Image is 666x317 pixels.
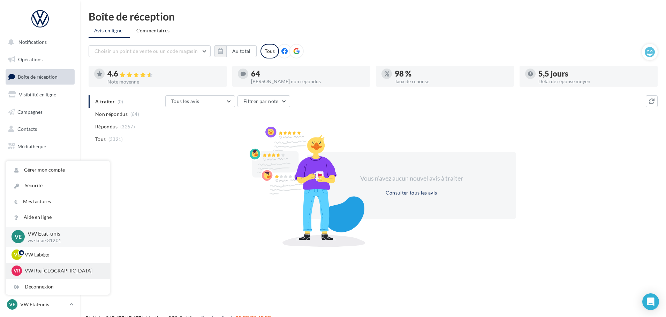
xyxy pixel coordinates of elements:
div: Open Intercom Messenger [642,293,659,310]
a: Opérations [4,52,76,67]
span: VE [9,301,15,308]
p: VW Etat-unis [28,230,99,238]
div: Vous n'avez aucun nouvel avis à traiter [351,174,471,183]
a: Aide en ligne [6,209,110,225]
span: Choisir un point de vente ou un code magasin [94,48,198,54]
a: PLV et print personnalisable [4,174,76,194]
div: Déconnexion [6,279,110,295]
div: Taux de réponse [395,79,508,84]
span: Notifications [18,39,47,45]
a: Contacts [4,122,76,136]
button: Au total [226,45,257,57]
div: 98 % [395,70,508,78]
span: VL [14,251,20,258]
a: Campagnes DataOnDemand [4,197,76,217]
span: Non répondus [95,111,128,118]
span: Répondus [95,123,118,130]
span: VR [14,267,20,274]
button: Filtrer par note [237,95,290,107]
a: Calendrier [4,157,76,171]
button: Consulter tous les avis [383,189,440,197]
a: Campagnes [4,105,76,119]
span: (3257) [120,124,135,129]
a: Visibilité en ligne [4,87,76,102]
div: Note moyenne [107,79,221,84]
a: Gérer mon compte [6,162,110,178]
a: Sécurité [6,178,110,193]
div: 5,5 jours [538,70,652,78]
span: (3321) [108,136,123,142]
div: 4.6 [107,70,221,78]
span: Boîte de réception [18,74,58,80]
a: Mes factures [6,194,110,209]
span: Campagnes [17,109,43,114]
span: Visibilité en ligne [19,92,56,97]
p: VW Etat-unis [20,301,67,308]
span: Contacts [17,126,37,132]
div: 64 [251,70,365,78]
div: Tous [260,44,279,58]
button: Au total [214,45,257,57]
a: Boîte de réception [4,69,76,84]
span: (64) [130,111,139,117]
span: Tous les avis [171,98,199,104]
a: Médiathèque [4,139,76,154]
span: Opérations [18,56,43,62]
div: Délai de réponse moyen [538,79,652,84]
span: Tous [95,136,106,143]
a: VE VW Etat-unis [6,298,75,311]
button: Notifications [4,35,73,49]
button: Tous les avis [165,95,235,107]
p: vw-kear-31201 [28,238,99,244]
button: Choisir un point de vente ou un code magasin [89,45,211,57]
div: [PERSON_NAME] non répondus [251,79,365,84]
span: Commentaires [136,27,170,34]
div: Boîte de réception [89,11,658,22]
span: VE [15,233,22,241]
p: VW Labège [25,251,101,258]
span: Médiathèque [17,143,46,149]
p: VW Rte [GEOGRAPHIC_DATA] [25,267,101,274]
